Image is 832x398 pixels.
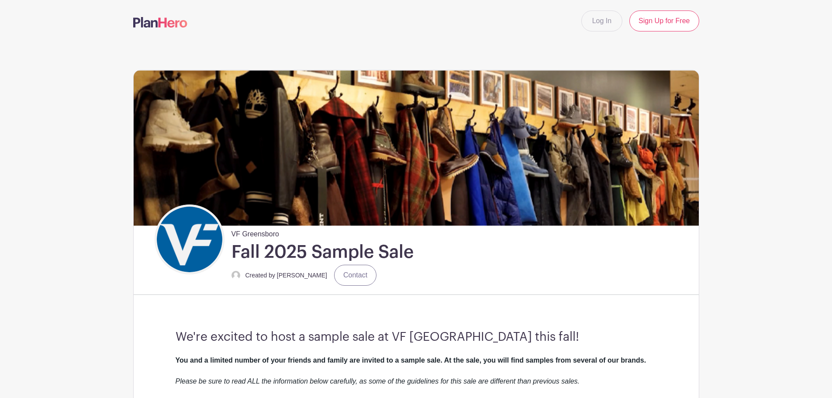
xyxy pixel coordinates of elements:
h1: Fall 2025 Sample Sale [231,241,414,263]
a: Contact [334,265,376,286]
span: VF Greensboro [231,225,279,239]
h3: We're excited to host a sample sale at VF [GEOGRAPHIC_DATA] this fall! [176,330,657,345]
strong: You and a limited number of your friends and family are invited to a sample sale. At the sale, yo... [176,356,646,364]
img: logo-507f7623f17ff9eddc593b1ce0a138ce2505c220e1c5a4e2b4648c50719b7d32.svg [133,17,187,28]
img: Sample%20Sale.png [134,70,699,225]
small: Created by [PERSON_NAME] [245,272,328,279]
img: VF_Icon_FullColor_CMYK-small.png [157,207,222,272]
a: Log In [581,10,622,31]
a: Sign Up for Free [629,10,699,31]
em: Please be sure to read ALL the information below carefully, as some of the guidelines for this sa... [176,377,580,385]
img: default-ce2991bfa6775e67f084385cd625a349d9dcbb7a52a09fb2fda1e96e2d18dcdb.png [231,271,240,280]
